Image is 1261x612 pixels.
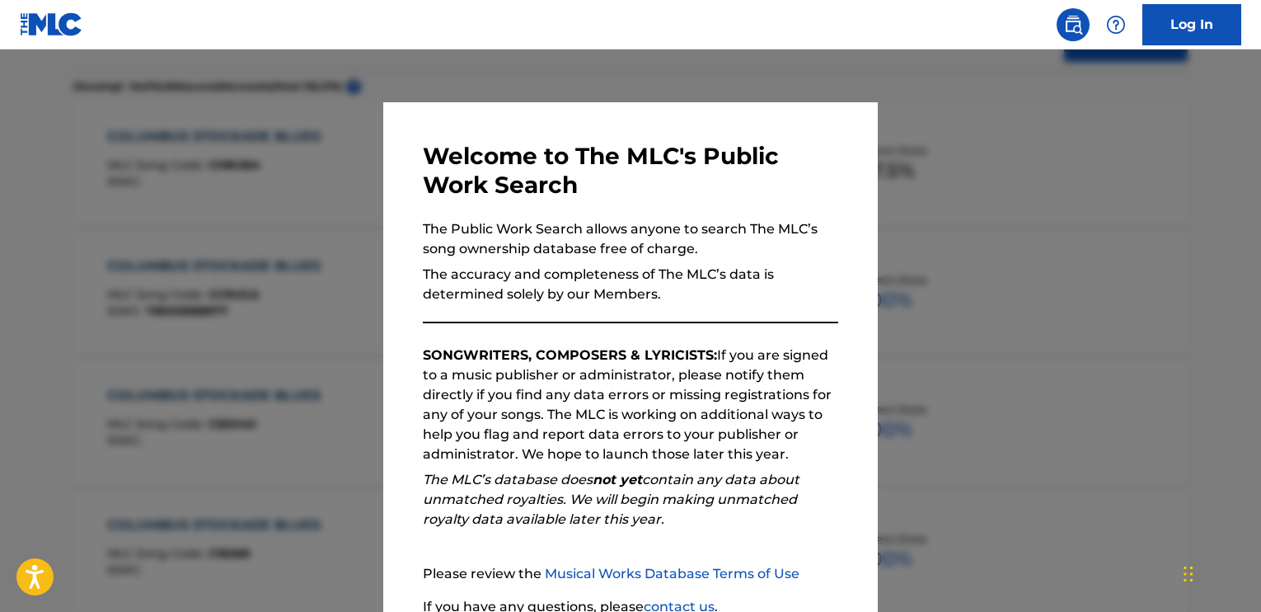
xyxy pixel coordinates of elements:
[1179,533,1261,612] iframe: Chat Widget
[20,12,83,36] img: MLC Logo
[1063,15,1083,35] img: search
[545,566,799,581] a: Musical Works Database Terms of Use
[423,219,838,259] p: The Public Work Search allows anyone to search The MLC’s song ownership database free of charge.
[1142,4,1241,45] a: Log In
[423,564,838,584] p: Please review the
[1099,8,1132,41] div: Help
[423,142,838,200] h3: Welcome to The MLC's Public Work Search
[423,472,799,527] em: The MLC’s database does contain any data about unmatched royalties. We will begin making unmatche...
[593,472,642,487] strong: not yet
[423,265,838,304] p: The accuracy and completeness of The MLC’s data is determined solely by our Members.
[423,347,717,363] strong: SONGWRITERS, COMPOSERS & LYRICISTS:
[1057,8,1090,41] a: Public Search
[1106,15,1126,35] img: help
[1184,549,1193,599] div: Drag
[423,346,838,464] p: If you are signed to a music publisher or administrator, please notify them directly if you find ...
